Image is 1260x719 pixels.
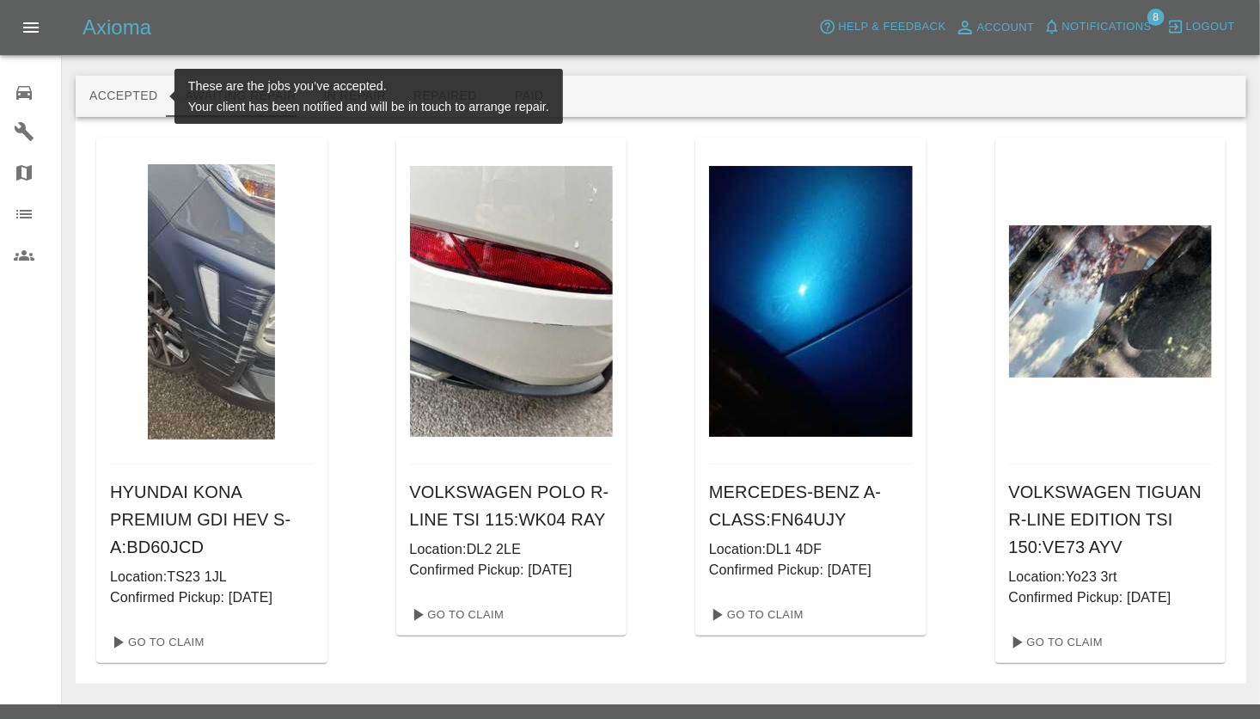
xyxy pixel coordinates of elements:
[702,601,808,629] a: Go To Claim
[110,567,314,587] p: Location: TS23 1JL
[1186,17,1235,37] span: Logout
[400,76,491,117] button: Repaired
[1147,9,1165,26] span: 8
[709,478,913,533] h6: MERCEDES-BENZ A-CLASS : FN64UJY
[1002,629,1108,656] a: Go To Claim
[410,478,614,533] h6: VOLKSWAGEN POLO R-LINE TSI 115 : WK04 RAY
[838,17,945,37] span: Help & Feedback
[977,18,1035,38] span: Account
[403,601,509,629] a: Go To Claim
[10,7,52,48] button: Open drawer
[310,76,401,117] button: In Repair
[491,76,568,117] button: Paid
[1039,14,1156,40] button: Notifications
[1009,567,1213,587] p: Location: Yo23 3rt
[1163,14,1239,40] button: Logout
[1062,17,1152,37] span: Notifications
[83,14,151,41] h5: Axioma
[709,539,913,560] p: Location: DL1 4DF
[410,539,614,560] p: Location: DL2 2LE
[1009,478,1213,561] h6: VOLKSWAGEN TIGUAN R-LINE EDITION TSI 150 : VE73 AYV
[815,14,950,40] button: Help & Feedback
[171,76,309,117] button: Awaiting Repair
[110,587,314,608] p: Confirmed Pickup: [DATE]
[410,560,614,581] p: Confirmed Pickup: [DATE]
[709,560,913,581] p: Confirmed Pickup: [DATE]
[103,629,209,656] a: Go To Claim
[951,14,1039,41] a: Account
[110,478,314,561] h6: HYUNDAI KONA PREMIUM GDI HEV S-A : BD60JCD
[1009,587,1213,608] p: Confirmed Pickup: [DATE]
[76,76,171,117] button: Accepted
